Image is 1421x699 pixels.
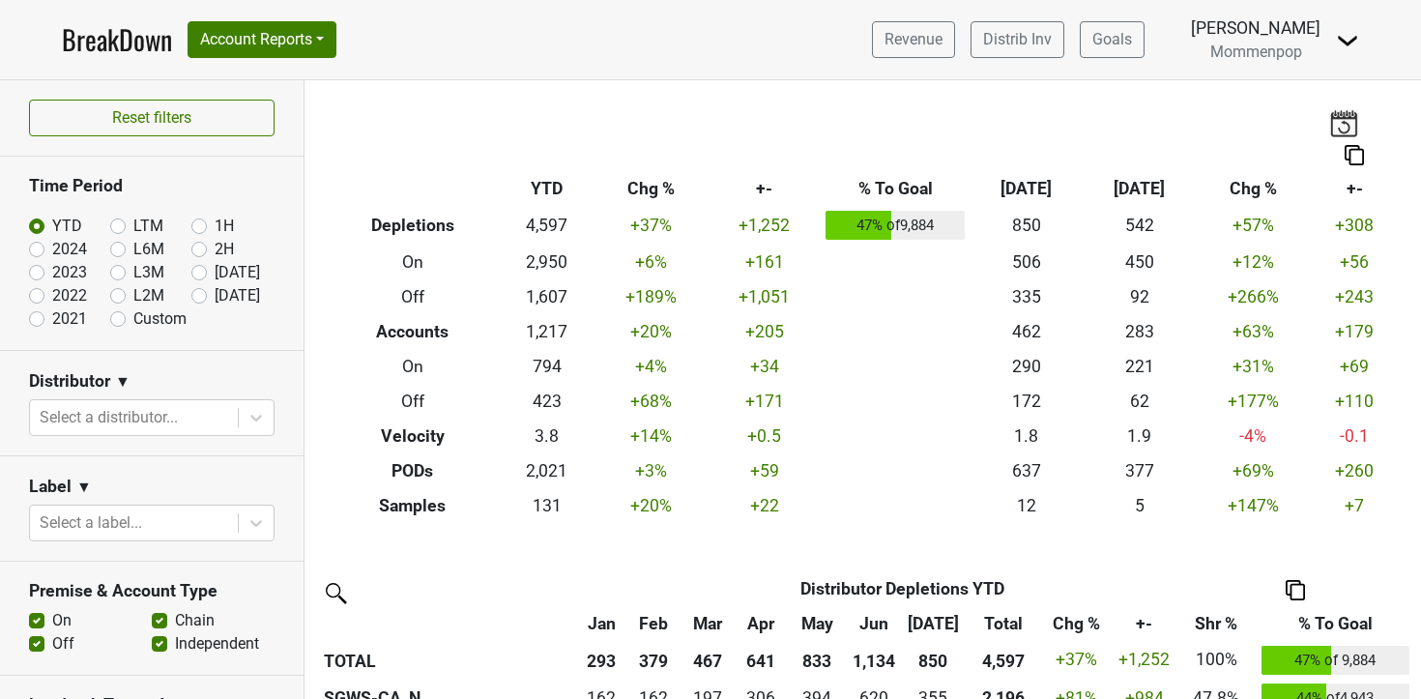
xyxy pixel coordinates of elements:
th: [DATE] [970,172,1083,207]
td: +147 % [1196,488,1309,523]
th: 379 [627,641,680,680]
div: [PERSON_NAME] [1191,15,1320,41]
td: 2,950 [499,245,594,279]
label: [DATE] [215,284,260,307]
td: +20 % [594,488,708,523]
td: +1,051 [708,279,821,314]
td: 290 [970,349,1083,384]
td: 850 [970,207,1083,246]
th: Velocity [327,419,500,453]
th: +- [1310,172,1400,207]
td: +37 % [594,207,708,246]
th: 4,597 [966,641,1042,680]
th: Total: activate to sort column ascending [966,606,1042,641]
td: 12 [970,488,1083,523]
th: Distributor Depletions YTD [627,571,1175,606]
td: 637 [970,453,1083,488]
img: last_updated_date [1329,109,1358,136]
label: YTD [52,215,82,238]
th: Chg % [1196,172,1309,207]
th: +- [708,172,821,207]
td: 100% [1176,641,1257,680]
td: +189 % [594,279,708,314]
label: L3M [133,261,164,284]
label: Independent [175,632,259,655]
td: 2,021 [499,453,594,488]
th: 293 [575,641,627,680]
label: [DATE] [215,261,260,284]
td: +110 [1310,384,1400,419]
td: +34 [708,349,821,384]
td: +171 [708,384,821,419]
th: Chg % [594,172,708,207]
label: On [52,609,72,632]
th: Accounts [327,314,500,349]
td: +57 % [1196,207,1309,246]
td: 450 [1083,245,1196,279]
h3: Premise & Account Type [29,581,275,601]
a: Goals [1080,21,1145,58]
td: +243 [1310,279,1400,314]
span: Mommenpop [1210,43,1302,61]
td: 92 [1083,279,1196,314]
td: +12 % [1196,245,1309,279]
img: Copy to clipboard [1286,580,1305,600]
span: +37% [1056,650,1097,669]
td: +20 % [594,314,708,349]
th: 641 [735,641,787,680]
td: +177 % [1196,384,1309,419]
th: Feb: activate to sort column ascending [627,606,680,641]
label: LTM [133,215,163,238]
td: +69 % [1196,453,1309,488]
th: &nbsp;: activate to sort column ascending [319,606,575,641]
h3: Label [29,477,72,497]
button: Account Reports [188,21,336,58]
td: 5 [1083,488,1196,523]
th: % To Goal [821,172,970,207]
td: +308 [1310,207,1400,246]
td: +161 [708,245,821,279]
td: +22 [708,488,821,523]
label: L6M [133,238,164,261]
td: 1.9 [1083,419,1196,453]
th: YTD [499,172,594,207]
label: 2021 [52,307,87,331]
label: 2022 [52,284,87,307]
td: 3.8 [499,419,594,453]
img: Copy to clipboard [1345,145,1364,165]
td: +14 % [594,419,708,453]
td: +31 % [1196,349,1309,384]
label: 2024 [52,238,87,261]
a: Distrib Inv [971,21,1064,58]
td: +266 % [1196,279,1309,314]
td: 221 [1083,349,1196,384]
td: -0.1 [1310,419,1400,453]
th: [DATE] [1083,172,1196,207]
td: -4 % [1196,419,1309,453]
th: Chg %: activate to sort column ascending [1041,606,1112,641]
th: 467 [681,641,736,680]
label: 2H [215,238,234,261]
img: filter [319,576,350,607]
th: Off [327,279,500,314]
td: 62 [1083,384,1196,419]
span: ▼ [76,476,92,499]
th: % To Goal: activate to sort column ascending [1257,606,1414,641]
td: +7 [1310,488,1400,523]
td: +1,252 [708,207,821,246]
label: 2023 [52,261,87,284]
th: Shr %: activate to sort column ascending [1176,606,1257,641]
td: +6 % [594,245,708,279]
td: 335 [970,279,1083,314]
td: 542 [1083,207,1196,246]
td: +69 [1310,349,1400,384]
th: On [327,349,500,384]
td: +0.5 [708,419,821,453]
h3: Time Period [29,176,275,196]
th: 833 [788,641,847,680]
th: Depletions [327,207,500,246]
td: 131 [499,488,594,523]
th: +-: activate to sort column ascending [1112,606,1175,641]
td: 794 [499,349,594,384]
td: +68 % [594,384,708,419]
